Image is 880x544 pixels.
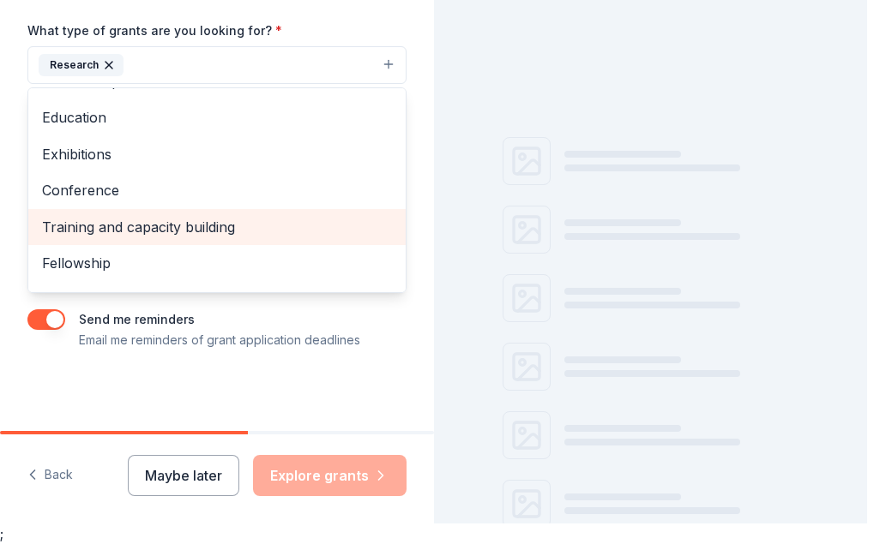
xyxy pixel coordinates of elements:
div: Research [39,54,124,76]
span: Conference [42,179,392,201]
span: Other [42,288,392,310]
button: Research [27,46,407,84]
span: Training and capacity building [42,216,392,238]
div: Research [27,87,407,293]
span: Exhibitions [42,143,392,165]
span: Education [42,106,392,129]
span: Fellowship [42,252,392,274]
